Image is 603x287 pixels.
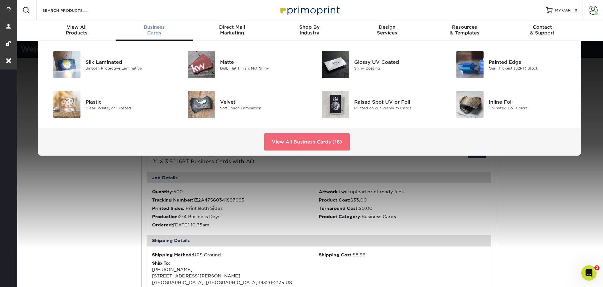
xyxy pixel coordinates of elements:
[193,20,271,41] a: Direct MailMarketing
[348,20,426,41] a: DesignServices
[180,88,305,121] a: Velvet Business Cards Velvet Soft Touch Lamination
[193,24,271,36] div: Marketing
[38,24,116,36] div: Products
[86,65,170,71] div: Smooth Protective Lamination
[489,105,573,111] div: Unlimited Foil Colors
[38,24,116,30] span: View All
[271,24,348,30] span: Shop By
[456,51,484,78] img: Painted Edge Business Cards
[86,98,170,105] div: Plastic
[220,105,305,111] div: Soft Touch Lamination
[116,24,193,36] div: Cards
[594,265,599,270] span: 2
[42,6,104,14] input: SEARCH PRODUCTS.....
[354,58,439,65] div: Glossy UV Coated
[193,24,271,30] span: Direct Mail
[152,261,170,266] strong: Ship To:
[220,98,305,105] div: Velvet
[449,88,574,121] a: Inline Foil Business Cards Inline Foil Unlimited Foil Colors
[575,8,577,12] span: 0
[220,58,305,65] div: Matte
[152,252,319,258] div: UPS Ground
[152,260,319,286] div: [PERSON_NAME] [STREET_ADDRESS][PERSON_NAME] [GEOGRAPHIC_DATA], [GEOGRAPHIC_DATA] 19320-2175 US
[489,65,573,71] div: Our Thickest (32PT) Stock
[503,24,581,30] span: Contact
[116,20,193,41] a: BusinessCards
[2,268,54,285] iframe: Google Customer Reviews
[188,91,215,118] img: Velvet Business Cards
[489,98,573,105] div: Inline Foil
[220,65,305,71] div: Dull, Flat Finish, Not Shiny
[116,24,193,30] span: Business
[152,252,193,257] strong: Shipping Method:
[46,88,171,121] a: Plastic Business Cards Plastic Clear, White, or Frosted
[456,91,484,118] img: Inline Foil Business Cards
[86,105,170,111] div: Clear, White, or Frosted
[314,48,439,81] a: Glossy UV Coated Business Cards Glossy UV Coated Shiny Coating
[46,48,171,81] a: Silk Laminated Business Cards Silk Laminated Smooth Protective Lamination
[53,91,80,118] img: Plastic Business Cards
[354,105,439,111] div: Printed on our Premium Cards
[503,20,581,41] a: Contact& Support
[319,252,486,258] div: $8.96
[180,48,305,81] a: Matte Business Cards Matte Dull, Flat Finish, Not Shiny
[86,58,170,65] div: Silk Laminated
[271,24,348,36] div: Industry
[489,58,573,65] div: Painted Edge
[38,20,116,41] a: View AllProducts
[354,98,439,105] div: Raised Spot UV or Foil
[449,48,574,81] a: Painted Edge Business Cards Painted Edge Our Thickest (32PT) Stock
[278,3,341,17] img: Primoprint
[322,51,349,78] img: Glossy UV Coated Business Cards
[264,133,350,151] a: View All Business Cards (16)
[53,51,80,78] img: Silk Laminated Business Cards
[188,51,215,78] img: Matte Business Cards
[503,24,581,36] div: & Support
[426,24,503,30] span: Resources
[319,252,353,257] strong: Shipping Cost:
[426,24,503,36] div: & Templates
[348,24,426,30] span: Design
[314,88,439,121] a: Raised Spot UV or Foil Business Cards Raised Spot UV or Foil Printed on our Premium Cards
[555,8,573,13] span: MY CART
[348,24,426,36] div: Services
[354,65,439,71] div: Shiny Coating
[271,20,348,41] a: Shop ByIndustry
[322,91,349,118] img: Raised Spot UV or Foil Business Cards
[581,265,597,281] iframe: Intercom live chat
[426,20,503,41] a: Resources& Templates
